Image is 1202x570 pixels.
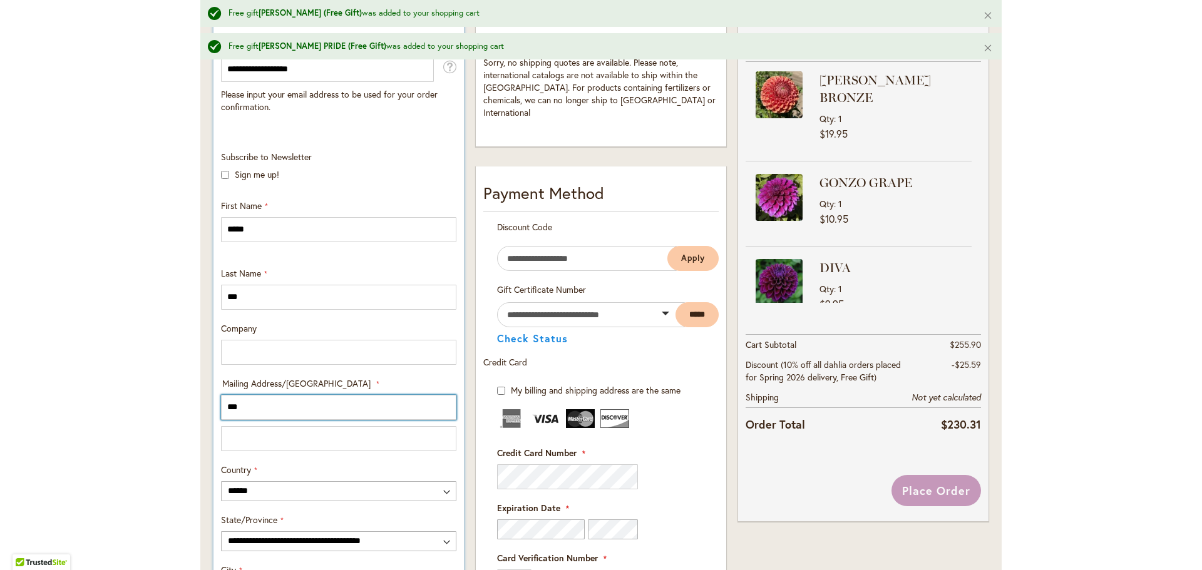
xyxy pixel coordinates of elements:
span: $10.95 [819,212,848,225]
span: Gift Certificate Number [497,283,586,295]
strong: [PERSON_NAME] PRIDE (Free Gift) [259,41,386,51]
span: Last Name [221,267,261,279]
span: Country [221,464,251,476]
label: Sign me up! [235,168,279,180]
span: Not yet calculated [912,392,981,403]
span: Company [221,322,257,334]
span: Please input your email address to be used for your order confirmation. [221,88,438,113]
button: Check Status [497,333,568,344]
iframe: Launch Accessibility Center [9,526,44,561]
span: Qty [819,198,834,210]
img: GONZO GRAPE [756,174,803,221]
img: DIVA [756,259,803,306]
span: State/Province [221,514,277,526]
span: 1 [838,283,842,295]
span: Qty [819,113,834,125]
span: Qty [819,283,834,295]
div: Payment Method [483,181,719,211]
th: Cart Subtotal [746,334,903,355]
strong: Order Total [746,415,805,433]
img: CORNEL BRONZE [756,71,803,118]
button: Apply [667,246,719,271]
strong: [PERSON_NAME] BRONZE [819,71,968,106]
div: Free gift was added to your shopping cart [229,41,964,53]
span: Discount (10% off all dahlia orders placed for Spring 2026 delivery, Free Gift) [746,359,901,383]
strong: GONZO GRAPE [819,174,968,191]
span: $255.90 [950,338,981,350]
span: $19.95 [819,127,848,140]
span: Subscribe to Newsletter [221,151,312,163]
strong: [PERSON_NAME] (Free Gift) [259,8,362,18]
span: $230.31 [941,417,981,432]
span: -$25.59 [952,359,981,370]
span: Sorry, no shipping quotes are available. Please note, international catalogs are not available to... [483,56,716,118]
div: Free gift was added to your shopping cart [229,8,964,19]
span: Shipping [746,391,779,403]
span: Discount Code [497,221,552,233]
span: Mailing Address/[GEOGRAPHIC_DATA] [222,377,371,389]
span: Apply [681,253,705,263]
strong: DIVA [819,259,968,277]
span: 1 [838,198,842,210]
span: $9.95 [819,297,844,310]
span: First Name [221,200,262,211]
span: 1 [838,113,842,125]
